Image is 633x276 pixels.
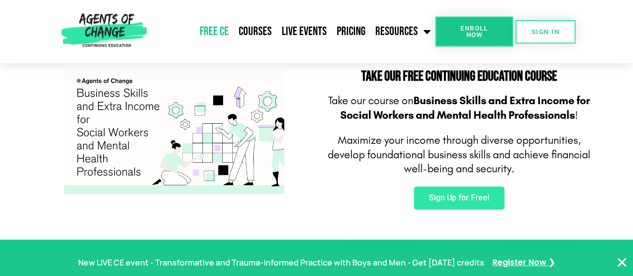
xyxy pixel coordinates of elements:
a: Live Events [277,19,332,44]
span: chieve financial well-being and security. [404,148,590,176]
nav: Menu [151,19,435,44]
a: Pricing [332,19,370,44]
a: Enroll Now [435,17,513,47]
span: SIGN IN [531,29,559,35]
span: Sign Up for Free! [429,194,489,202]
a: Resources [370,19,435,44]
a: Free CE [195,19,234,44]
button: Close Banner [616,256,628,268]
p: New LIVE CE event - Transformative and Trauma-informed Practice with Boys and Men - Get [DATE] cr... [78,255,484,270]
span: evelop foundational business skills and a [334,148,519,161]
p: Take our course on ! [322,94,597,122]
a: Sign Up for Free! [414,186,504,209]
span: Enroll Now [451,25,497,38]
h2: Take Our FREE Continuing Education Course [322,70,597,84]
b: Business Skills and Extra Income for Social Workers and Mental Health Professionals [340,94,590,122]
p: Maximize your income through diverse opportunities, d [322,133,597,176]
a: SIGN IN [515,20,575,44]
a: Courses [234,19,277,44]
a: Register Now ❯ [492,255,555,270]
